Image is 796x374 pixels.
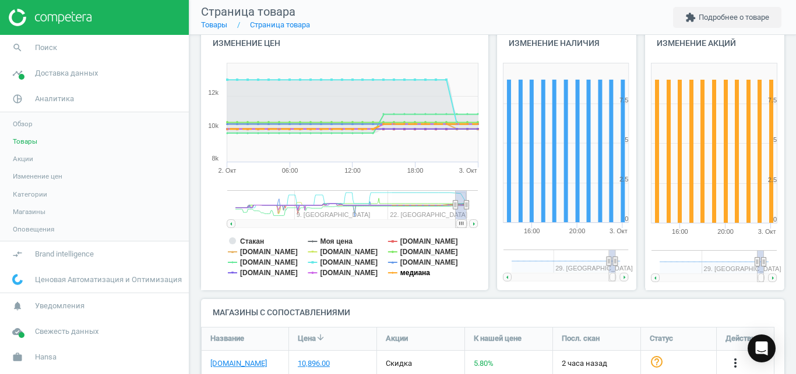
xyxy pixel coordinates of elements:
[13,172,62,181] span: Изменение цен
[298,333,316,344] span: Цена
[6,243,29,265] i: compare_arrows
[6,88,29,110] i: pie_chart_outlined
[650,333,673,344] span: Статус
[320,237,353,245] tspan: Моя цена
[12,274,23,285] img: wGWNvw8QSZomAAAAABJRU5ErkJggg==
[240,269,298,277] tspan: [DOMAIN_NAME]
[400,237,458,245] tspan: [DOMAIN_NAME]
[497,30,636,57] h4: Изменение наличия
[9,9,91,26] img: ajHJNr6hYgQAAAAASUVORK5CYII=
[13,190,47,199] span: Категории
[773,136,777,143] text: 5
[459,167,477,174] tspan: 3. Окт
[212,155,219,162] text: 8k
[13,137,37,146] span: Товары
[320,258,378,266] tspan: [DOMAIN_NAME]
[625,136,628,143] text: 5
[240,248,298,256] tspan: [DOMAIN_NAME]
[208,122,219,129] text: 10k
[562,358,632,369] span: 2 часа назад
[298,358,330,369] div: 10,896.00
[650,355,664,369] i: help_outline
[6,37,29,59] i: search
[725,333,759,344] span: Действия
[201,299,784,326] h4: Магазины с сопоставлениями
[35,352,57,362] span: Hansa
[645,30,784,57] h4: Изменение акций
[728,356,742,370] i: more_vert
[400,269,430,277] tspan: медиана
[728,356,742,371] button: more_vert
[6,62,29,84] i: timeline
[562,333,600,344] span: Посл. скан
[208,89,219,96] text: 12k
[524,228,540,235] text: 16:00
[240,258,298,266] tspan: [DOMAIN_NAME]
[210,333,244,344] span: Название
[767,97,776,104] text: 7.5
[6,295,29,317] i: notifications
[282,167,298,174] text: 06:00
[625,216,628,223] text: 0
[672,228,688,235] text: 16:00
[35,326,98,337] span: Свежесть данных
[569,228,586,235] text: 20:00
[240,237,264,245] tspan: Стакан
[201,5,295,19] span: Страница товара
[703,265,781,272] tspan: 29. [GEOGRAPHIC_DATA]
[35,42,57,53] span: Поиск
[35,275,182,285] span: Ценовая Автоматизация и Оптимизация
[201,30,488,57] h4: Изменение цен
[386,359,412,368] span: скидка
[344,167,361,174] text: 12:00
[13,225,54,234] span: Оповещения
[320,269,378,277] tspan: [DOMAIN_NAME]
[35,301,84,311] span: Уведомления
[748,334,776,362] div: Open Intercom Messenger
[400,248,458,256] tspan: [DOMAIN_NAME]
[35,68,98,79] span: Доставка данных
[386,333,408,344] span: Акции
[685,12,696,23] i: extension
[673,7,781,28] button: extensionПодробнее о товаре
[320,248,378,256] tspan: [DOMAIN_NAME]
[35,94,74,104] span: Аналитика
[474,333,522,344] span: К нашей цене
[474,359,494,368] span: 5.80 %
[13,207,45,216] span: Магазины
[407,167,424,174] text: 18:00
[758,228,776,235] tspan: 3. Окт
[619,176,628,183] text: 2.5
[610,228,628,235] tspan: 3. Окт
[210,358,267,369] a: [DOMAIN_NAME]
[619,97,628,104] text: 7.5
[6,320,29,343] i: cloud_done
[219,167,237,174] tspan: 2. Окт
[767,176,776,183] text: 2.5
[250,20,310,29] a: Страница товара
[717,228,734,235] text: 20:00
[400,258,458,266] tspan: [DOMAIN_NAME]
[773,216,777,223] text: 0
[6,346,29,368] i: work
[316,333,325,342] i: arrow_downward
[13,119,33,129] span: Обзор
[201,20,227,29] a: Товары
[555,265,633,272] tspan: 29. [GEOGRAPHIC_DATA]
[13,154,33,163] span: Акции
[35,249,94,259] span: Brand intelligence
